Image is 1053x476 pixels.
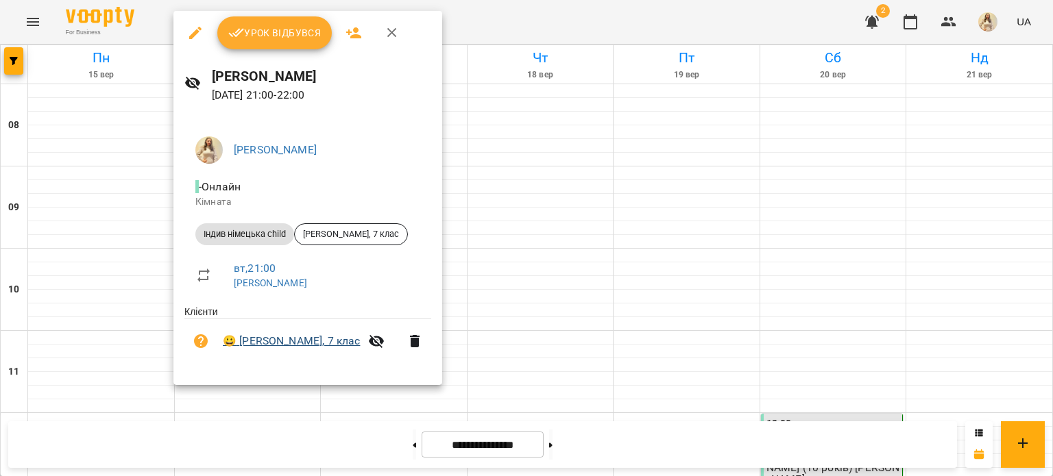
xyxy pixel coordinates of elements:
[234,143,317,156] a: [PERSON_NAME]
[234,277,307,288] a: [PERSON_NAME]
[195,195,420,209] p: Кімната
[212,66,431,87] h6: [PERSON_NAME]
[223,333,360,349] a: 😀 [PERSON_NAME], 7 клас
[295,228,407,240] span: [PERSON_NAME], 7 клас
[234,262,276,275] a: вт , 21:00
[184,305,431,368] ul: Клієнти
[217,16,332,49] button: Урок відбувся
[195,180,243,193] span: - Онлайн
[212,87,431,103] p: [DATE] 21:00 - 22:00
[195,136,223,164] img: 11d8f0996dfd046a8fdfc6cf4aa1cc70.jpg
[294,223,408,245] div: [PERSON_NAME], 7 клас
[195,228,294,240] span: Індив німецька child
[228,25,322,41] span: Урок відбувся
[184,325,217,358] button: Візит ще не сплачено. Додати оплату?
